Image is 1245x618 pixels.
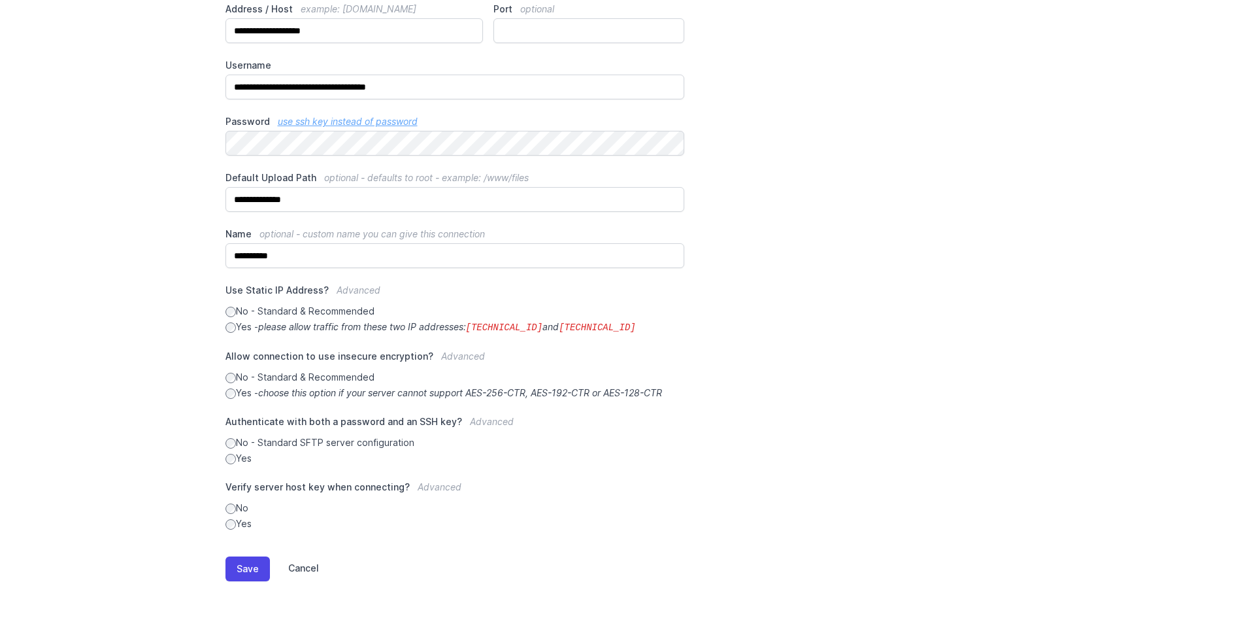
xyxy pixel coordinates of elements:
[418,481,461,492] span: Advanced
[225,228,685,241] label: Name
[225,438,236,449] input: No - Standard SFTP server configuration
[225,171,685,184] label: Default Upload Path
[225,115,685,128] label: Password
[470,416,514,427] span: Advanced
[225,307,236,317] input: No - Standard & Recommended
[466,322,543,333] code: [TECHNICAL_ID]
[225,557,270,581] button: Save
[225,481,685,502] label: Verify server host key when connecting?
[225,415,685,436] label: Authenticate with both a password and an SSH key?
[225,320,685,334] label: Yes -
[520,3,554,14] span: optional
[493,3,684,16] label: Port
[1180,553,1229,602] iframe: Drift Widget Chat Controller
[225,386,685,400] label: Yes -
[258,387,662,398] i: choose this option if your server cannot support AES-256-CTR, AES-192-CTR or AES-128-CTR
[225,3,484,16] label: Address / Host
[225,436,685,449] label: No - Standard SFTP server configuration
[225,305,685,318] label: No - Standard & Recommended
[278,116,418,127] a: use ssh key instead of password
[225,519,236,530] input: Yes
[225,452,685,465] label: Yes
[259,228,485,239] span: optional - custom name you can give this connection
[441,351,485,362] span: Advanced
[225,517,685,530] label: Yes
[225,502,685,515] label: No
[225,388,236,399] input: Yes -choose this option if your server cannot support AES-256-CTR, AES-192-CTR or AES-128-CTR
[301,3,416,14] span: example: [DOMAIN_NAME]
[559,322,636,333] code: [TECHNICAL_ID]
[324,172,529,183] span: optional - defaults to root - example: /www/files
[225,371,685,384] label: No - Standard & Recommended
[225,59,685,72] label: Username
[225,350,685,371] label: Allow connection to use insecure encryption?
[225,322,236,333] input: Yes -please allow traffic from these two IP addresses:[TECHNICAL_ID]and[TECHNICAL_ID]
[270,557,319,581] a: Cancel
[225,504,236,514] input: No
[258,321,636,332] i: please allow traffic from these two IP addresses: and
[337,284,380,296] span: Advanced
[225,284,685,305] label: Use Static IP Address?
[225,454,236,464] input: Yes
[225,373,236,383] input: No - Standard & Recommended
